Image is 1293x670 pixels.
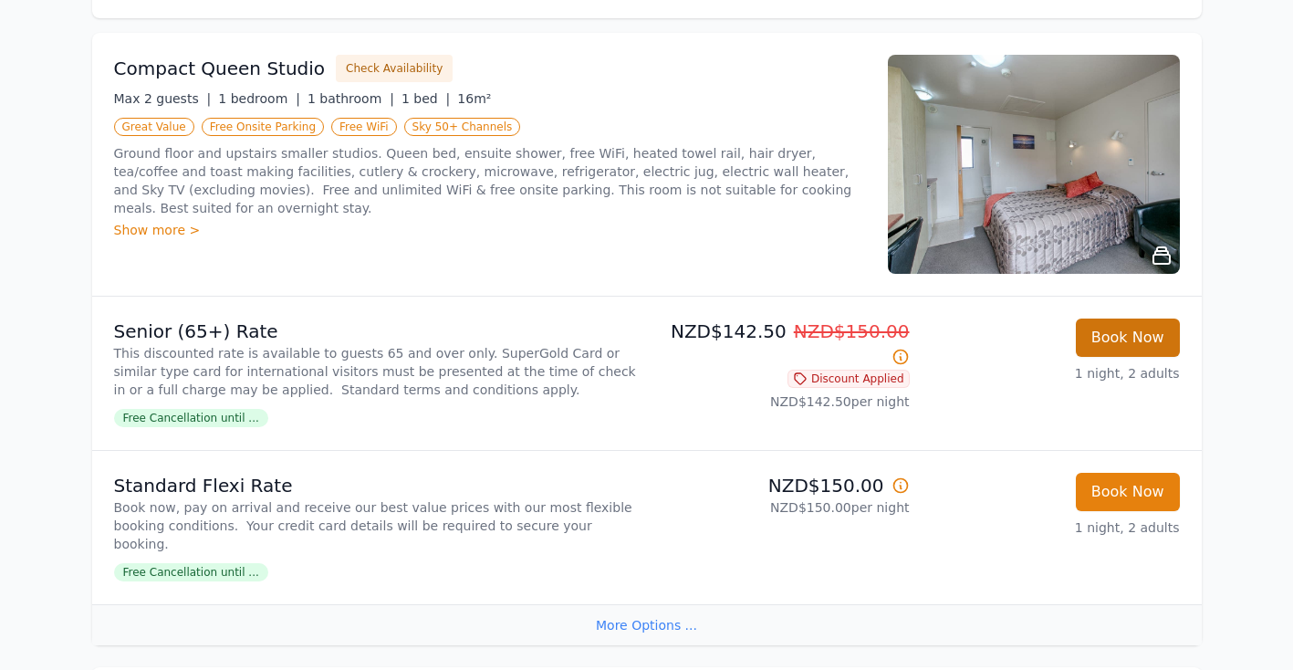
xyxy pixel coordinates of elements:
[114,344,640,399] p: This discounted rate is available to guests 65 and over only. SuperGold Card or similar type card...
[114,144,866,217] p: Ground floor and upstairs smaller studios. Queen bed, ensuite shower, free WiFi, heated towel rai...
[218,91,300,106] span: 1 bedroom |
[114,409,268,427] span: Free Cancellation until ...
[924,518,1180,537] p: 1 night, 2 adults
[92,604,1202,645] div: More Options ...
[1076,319,1180,357] button: Book Now
[924,364,1180,382] p: 1 night, 2 adults
[114,56,326,81] h3: Compact Queen Studio
[114,319,640,344] p: Senior (65+) Rate
[457,91,491,106] span: 16m²
[794,320,910,342] span: NZD$150.00
[654,393,910,411] p: NZD$142.50 per night
[114,91,212,106] span: Max 2 guests |
[114,473,640,498] p: Standard Flexi Rate
[401,91,450,106] span: 1 bed |
[654,319,910,370] p: NZD$142.50
[654,473,910,498] p: NZD$150.00
[308,91,394,106] span: 1 bathroom |
[1076,473,1180,511] button: Book Now
[114,118,194,136] span: Great Value
[336,55,453,82] button: Check Availability
[404,118,521,136] span: Sky 50+ Channels
[114,498,640,553] p: Book now, pay on arrival and receive our best value prices with our most flexible booking conditi...
[654,498,910,517] p: NZD$150.00 per night
[114,563,268,581] span: Free Cancellation until ...
[787,370,910,388] span: Discount Applied
[202,118,324,136] span: Free Onsite Parking
[114,221,866,239] div: Show more >
[331,118,397,136] span: Free WiFi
